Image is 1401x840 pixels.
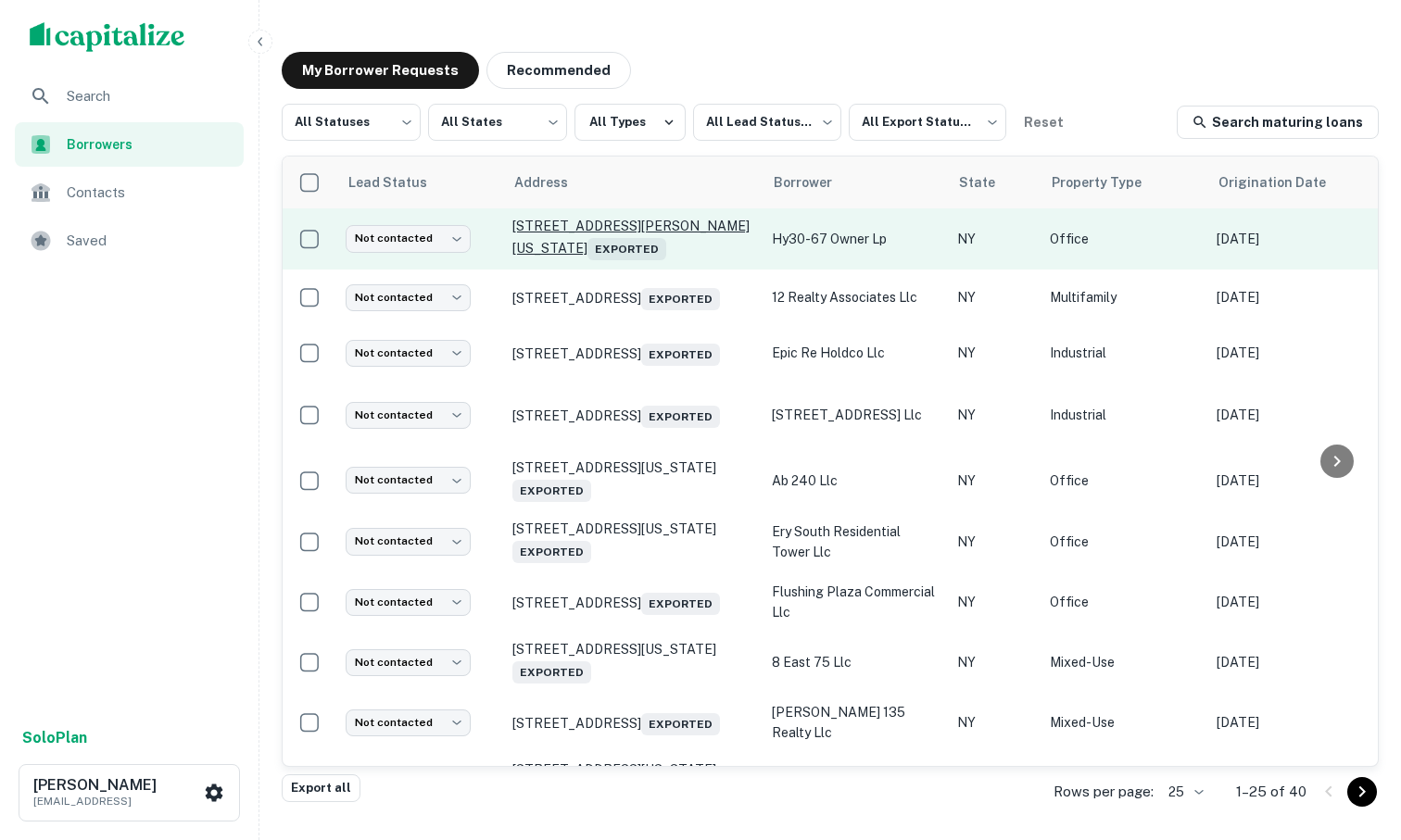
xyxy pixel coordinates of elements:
[512,661,591,683] span: Exported
[512,480,591,502] span: Exported
[772,652,939,672] p: 8 east 75 llc
[512,459,753,502] p: [STREET_ADDRESS][US_STATE]
[641,593,720,615] span: Exported
[587,238,666,260] span: Exported
[346,225,471,252] div: Not contacted
[1050,287,1198,307] p: Multifamily
[772,287,939,307] p: 12 realty associates llc
[346,467,471,494] div: Not contacted
[1054,781,1154,803] p: Rows per page:
[957,592,1031,612] p: NY
[959,171,1019,194] span: State
[1177,106,1379,139] a: Search maturing loans
[948,157,1041,208] th: State
[1217,712,1374,733] p: [DATE]
[15,74,244,119] a: Search
[957,229,1031,249] p: NY
[22,729,87,746] strong: Solo Plan
[693,98,841,146] div: All Lead Statuses
[1041,157,1207,208] th: Property Type
[1217,405,1374,425] p: [DATE]
[346,284,471,311] div: Not contacted
[1217,652,1374,672] p: [DATE]
[957,405,1031,425] p: NY
[1347,777,1377,807] button: Go to next page
[1218,171,1350,194] span: Origination Date
[763,157,948,208] th: Borrower
[428,98,567,146] div: All States
[772,582,939,622] p: flushing plaza commercial llc
[512,402,753,428] p: [STREET_ADDRESS]
[1161,779,1206,806] div: 25
[67,230,233,252] span: Saved
[849,98,1006,146] div: All Export Statuses
[957,712,1031,733] p: NY
[512,284,753,310] p: [STREET_ADDRESS]
[1236,781,1306,803] p: 1–25 of 40
[512,641,753,683] p: [STREET_ADDRESS][US_STATE]
[574,104,686,141] button: All Types
[1014,104,1073,141] button: Reset
[1052,171,1166,194] span: Property Type
[1217,470,1374,491] p: [DATE]
[1217,287,1374,307] p: [DATE]
[346,649,471,676] div: Not contacted
[957,343,1031,363] p: NY
[1050,652,1198,672] p: Mixed-Use
[486,52,631,89] button: Recommended
[19,764,240,821] button: [PERSON_NAME][EMAIL_ADDRESS]
[772,405,939,425] p: [STREET_ADDRESS] llc
[1050,405,1198,425] p: Industrial
[22,727,87,749] a: SoloPlan
[641,406,720,428] span: Exported
[336,157,503,208] th: Lead Status
[641,288,720,310] span: Exported
[1217,532,1374,552] p: [DATE]
[772,343,939,363] p: epic re holdco llc
[282,52,479,89] button: My Borrower Requests
[1308,692,1401,781] iframe: Chat Widget
[33,793,200,809] p: [EMAIL_ADDRESS]
[1050,532,1198,552] p: Office
[1050,712,1198,733] p: Mixed-Use
[67,85,233,107] span: Search
[512,340,753,366] p: [STREET_ADDRESS]
[30,22,185,52] img: capitalize-logo.png
[1217,343,1374,363] p: [DATE]
[772,521,939,562] p: ery south residential tower llc
[772,229,939,249] p: hy30-67 owner lp
[1207,157,1383,208] th: Origination Date
[67,134,233,155] span: Borrowers
[1217,592,1374,612] p: [DATE]
[346,709,471,736] div: Not contacted
[1050,592,1198,612] p: Office
[957,532,1031,552] p: NY
[33,778,200,793] h6: [PERSON_NAME]
[282,774,360,802] button: Export all
[641,713,720,735] span: Exported
[957,652,1031,672] p: NY
[514,171,592,194] span: Address
[1050,343,1198,363] p: Industrial
[346,589,471,616] div: Not contacted
[957,287,1031,307] p: NY
[15,219,244,263] a: Saved
[503,157,763,208] th: Address
[774,171,856,194] span: Borrower
[512,761,753,804] p: [STREET_ADDRESS][US_STATE]
[15,122,244,167] a: Borrowers
[1217,229,1374,249] p: [DATE]
[347,171,451,194] span: Lead Status
[772,702,939,743] p: [PERSON_NAME] 135 realty llc
[346,402,471,429] div: Not contacted
[512,520,753,563] p: [STREET_ADDRESS][US_STATE]
[512,541,591,563] span: Exported
[957,470,1031,491] p: NY
[15,170,244,215] div: Contacts
[346,528,471,555] div: Not contacted
[512,709,753,735] p: [STREET_ADDRESS]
